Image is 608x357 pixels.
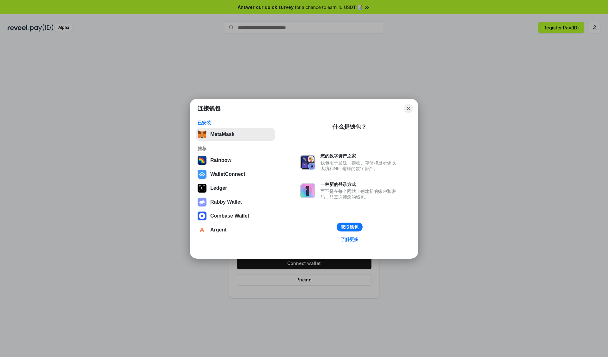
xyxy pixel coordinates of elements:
[300,183,315,198] img: svg+xml,%3Csvg%20xmlns%3D%22http%3A%2F%2Fwww.w3.org%2F2000%2Fsvg%22%20fill%3D%22none%22%20viewBox...
[198,170,206,179] img: svg+xml,%3Csvg%20width%3D%2228%22%20height%3D%2228%22%20viewBox%3D%220%200%2028%2028%22%20fill%3D...
[210,132,234,137] div: MetaMask
[196,168,275,181] button: WalletConnect
[198,130,206,139] img: svg+xml,%3Csvg%20fill%3D%22none%22%20height%3D%2233%22%20viewBox%3D%220%200%2035%2033%22%20width%...
[196,210,275,222] button: Coinbase Wallet
[341,237,358,242] div: 了解更多
[196,224,275,236] button: Argent
[320,188,399,200] div: 而不是在每个网站上创建新的账户和密码，只需连接您的钱包。
[332,123,367,131] div: 什么是钱包？
[320,160,399,171] div: 钱包用于发送、接收、存储和显示像以太坊和NFT这样的数字资产。
[210,199,242,205] div: Rabby Wallet
[300,155,315,170] img: svg+xml,%3Csvg%20xmlns%3D%22http%3A%2F%2Fwww.w3.org%2F2000%2Fsvg%22%20fill%3D%22none%22%20viewBox...
[320,153,399,159] div: 您的数字资产之家
[196,154,275,167] button: Rainbow
[210,213,249,219] div: Coinbase Wallet
[210,157,231,163] div: Rainbow
[198,212,206,220] img: svg+xml,%3Csvg%20width%3D%2228%22%20height%3D%2228%22%20viewBox%3D%220%200%2028%2028%22%20fill%3D...
[196,182,275,194] button: Ledger
[198,184,206,193] img: svg+xml,%3Csvg%20xmlns%3D%22http%3A%2F%2Fwww.w3.org%2F2000%2Fsvg%22%20width%3D%2228%22%20height%3...
[210,227,227,233] div: Argent
[341,224,358,230] div: 获取钱包
[320,182,399,187] div: 一种新的登录方式
[198,105,220,112] h1: 连接钱包
[337,235,362,243] a: 了解更多
[198,120,273,126] div: 已安装
[198,198,206,206] img: svg+xml,%3Csvg%20xmlns%3D%22http%3A%2F%2Fwww.w3.org%2F2000%2Fsvg%22%20fill%3D%22none%22%20viewBox...
[404,104,413,113] button: Close
[198,146,273,151] div: 推荐
[198,225,206,234] img: svg+xml,%3Csvg%20width%3D%2228%22%20height%3D%2228%22%20viewBox%3D%220%200%2028%2028%22%20fill%3D...
[210,185,227,191] div: Ledger
[198,156,206,165] img: svg+xml,%3Csvg%20width%3D%22120%22%20height%3D%22120%22%20viewBox%3D%220%200%20120%20120%22%20fil...
[210,171,245,177] div: WalletConnect
[196,128,275,141] button: MetaMask
[196,196,275,208] button: Rabby Wallet
[337,223,363,231] button: 获取钱包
